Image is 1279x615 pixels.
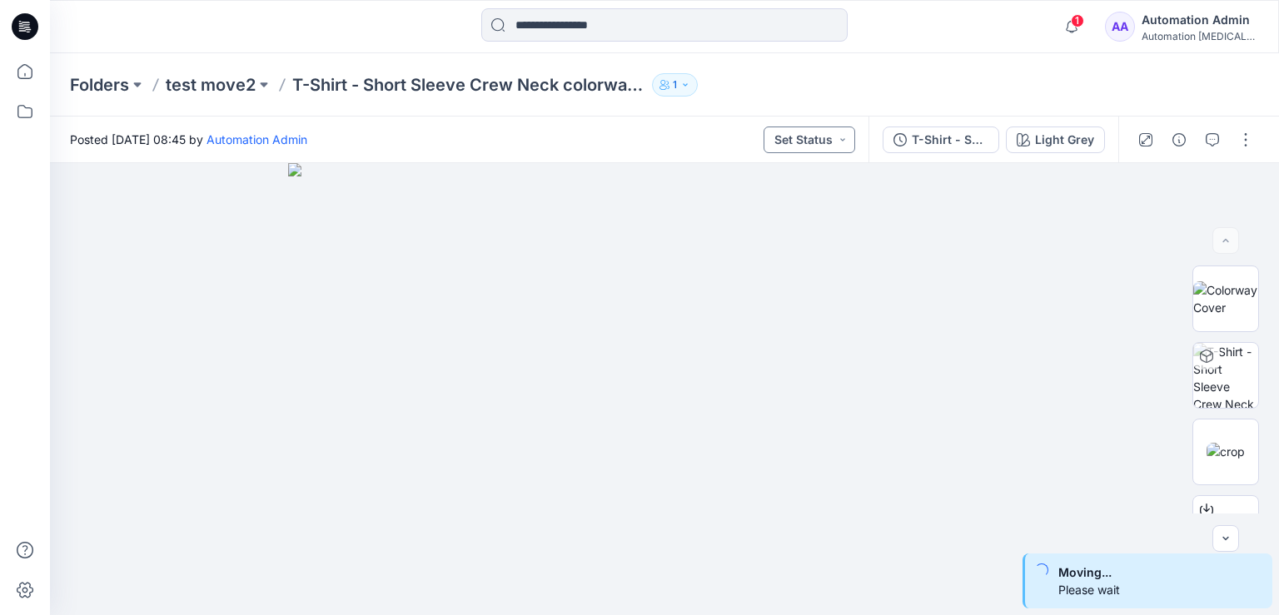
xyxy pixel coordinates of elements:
[1142,10,1258,30] div: Automation Admin
[207,132,307,146] a: Automation Admin
[652,73,698,97] button: 1
[292,73,645,97] p: T-Shirt - Short Sleeve Crew Neck colorways
[1105,12,1135,42] div: AA
[883,126,999,153] button: T-Shirt - Short Sleeve
[1016,547,1279,615] div: Notifications-bottom-right
[1071,14,1084,27] span: 1
[1207,443,1245,460] img: crop
[1058,563,1120,581] p: Moving...
[1193,343,1258,408] img: T-Shirt - Short Sleeve Crew Neck colorways Light Grey
[1166,126,1192,153] button: Details
[1006,126,1105,153] button: Light Grey
[166,73,256,97] a: test move2
[70,73,129,97] a: Folders
[673,76,677,94] p: 1
[1058,581,1120,598] p: Please wait
[1035,131,1094,149] div: Light Grey
[1142,30,1258,42] div: Automation [MEDICAL_DATA]...
[70,131,307,148] span: Posted [DATE] 08:45 by
[912,131,988,149] div: T-Shirt - Short Sleeve
[288,163,1042,615] img: eyJhbGciOiJIUzI1NiIsImtpZCI6IjAiLCJzbHQiOiJzZXMiLCJ0eXAiOiJKV1QifQ.eyJkYXRhIjp7InR5cGUiOiJzdG9yYW...
[1193,281,1258,316] img: Colorway Cover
